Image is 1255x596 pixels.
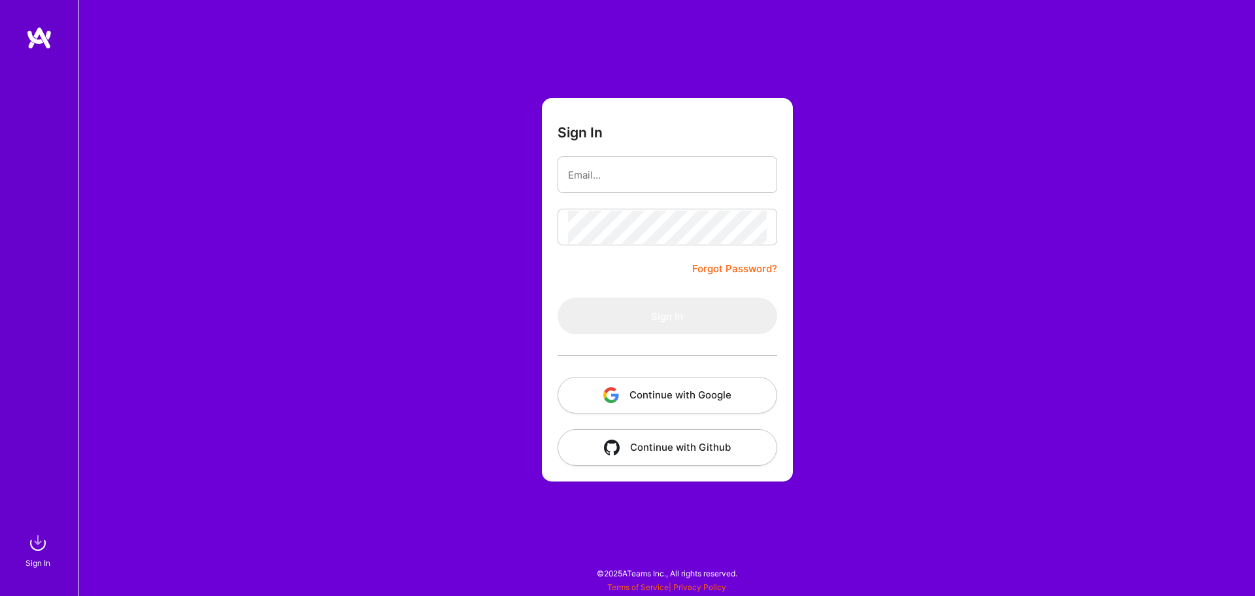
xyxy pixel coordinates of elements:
[25,530,51,556] img: sign in
[604,440,620,455] img: icon
[692,261,777,277] a: Forgot Password?
[673,582,726,592] a: Privacy Policy
[558,124,603,141] h3: Sign In
[26,26,52,50] img: logo
[603,387,619,403] img: icon
[25,556,50,570] div: Sign In
[607,582,669,592] a: Terms of Service
[27,530,51,570] a: sign inSign In
[78,557,1255,589] div: © 2025 ATeams Inc., All rights reserved.
[568,158,767,192] input: Email...
[558,298,777,334] button: Sign In
[558,377,777,413] button: Continue with Google
[558,429,777,466] button: Continue with Github
[607,582,726,592] span: |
